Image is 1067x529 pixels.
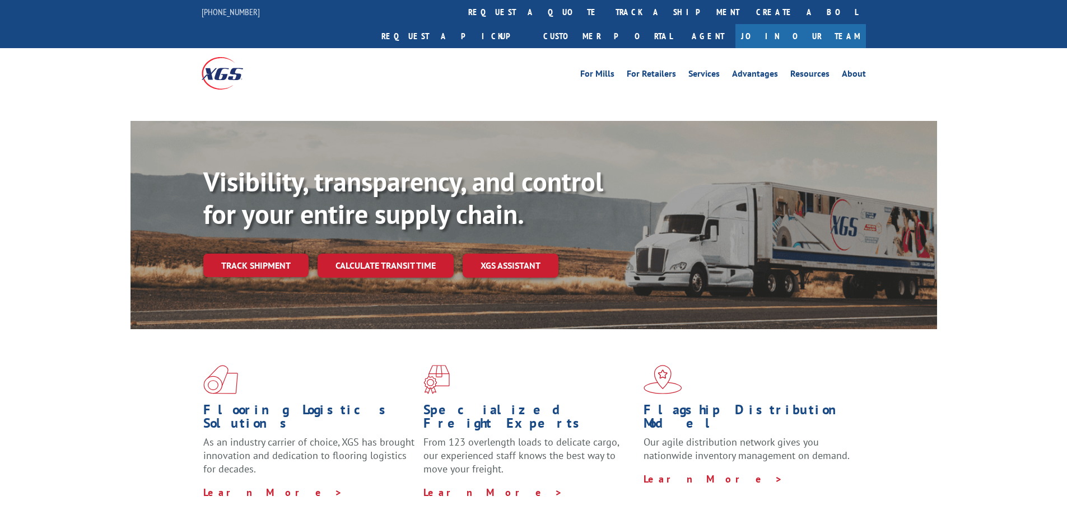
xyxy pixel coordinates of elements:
a: Services [688,69,720,82]
h1: Specialized Freight Experts [423,403,635,436]
a: Resources [790,69,830,82]
a: Calculate transit time [318,254,454,278]
a: For Retailers [627,69,676,82]
h1: Flooring Logistics Solutions [203,403,415,436]
a: Learn More > [423,486,563,499]
a: Track shipment [203,254,309,277]
p: From 123 overlength loads to delicate cargo, our experienced staff knows the best way to move you... [423,436,635,485]
img: xgs-icon-total-supply-chain-intelligence-red [203,365,238,394]
span: As an industry carrier of choice, XGS has brought innovation and dedication to flooring logistics... [203,436,414,475]
img: xgs-icon-focused-on-flooring-red [423,365,450,394]
a: Learn More > [644,472,783,485]
a: Customer Portal [535,24,681,48]
a: Request a pickup [373,24,535,48]
a: Advantages [732,69,778,82]
a: Join Our Team [735,24,866,48]
img: xgs-icon-flagship-distribution-model-red [644,365,682,394]
b: Visibility, transparency, and control for your entire supply chain. [203,164,603,231]
span: Our agile distribution network gives you nationwide inventory management on demand. [644,436,850,462]
h1: Flagship Distribution Model [644,403,855,436]
a: Agent [681,24,735,48]
a: XGS ASSISTANT [463,254,558,278]
a: Learn More > [203,486,343,499]
a: For Mills [580,69,614,82]
a: About [842,69,866,82]
a: [PHONE_NUMBER] [202,6,260,17]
